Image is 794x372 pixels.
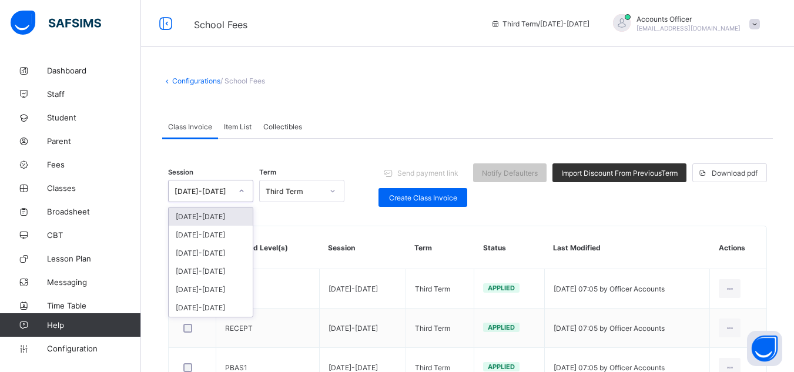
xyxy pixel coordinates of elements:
[544,269,710,309] td: [DATE] 07:05 by Officer Accounts
[194,19,247,31] span: School Fees
[47,183,141,193] span: Classes
[319,226,406,269] th: Session
[544,226,710,269] th: Last Modified
[175,187,232,196] div: [DATE]-[DATE]
[712,169,758,177] span: Download pdf
[406,226,474,269] th: Term
[172,76,220,85] a: Configurations
[488,323,515,331] span: Applied
[263,122,302,131] span: Collectibles
[47,301,141,310] span: Time Table
[169,280,253,299] div: [DATE]-[DATE]
[216,309,320,348] td: RECEPT
[47,160,141,169] span: Fees
[474,226,544,269] th: Status
[747,331,782,366] button: Open asap
[169,262,253,280] div: [DATE]-[DATE]
[319,269,406,309] td: [DATE]-[DATE]
[47,320,140,330] span: Help
[47,207,141,216] span: Broadsheet
[224,122,252,131] span: Item List
[47,344,140,353] span: Configuration
[488,284,515,292] span: Applied
[544,309,710,348] td: [DATE] 07:05 by Officer Accounts
[169,244,253,262] div: [DATE]-[DATE]
[406,309,474,348] td: Third Term
[47,277,141,287] span: Messaging
[482,169,538,177] span: Notify Defaulters
[710,226,766,269] th: Actions
[47,136,141,146] span: Parent
[11,11,101,35] img: safsims
[601,14,766,33] div: AccountsOfficer
[216,269,320,309] td: DC
[47,66,141,75] span: Dashboard
[561,169,678,177] span: Import Discount From Previous Term
[168,122,212,131] span: Class Invoice
[397,169,458,177] span: Send payment link
[491,19,589,28] span: session/term information
[488,363,515,371] span: Applied
[168,168,193,176] span: Session
[169,226,253,244] div: [DATE]-[DATE]
[47,230,141,240] span: CBT
[216,226,320,269] th: Assigned Level(s)
[319,309,406,348] td: [DATE]-[DATE]
[266,187,323,196] div: Third Term
[387,193,458,202] span: Create Class Invoice
[47,254,141,263] span: Lesson Plan
[406,269,474,309] td: Third Term
[169,207,253,226] div: [DATE]-[DATE]
[636,15,741,24] span: Accounts Officer
[169,299,253,317] div: [DATE]-[DATE]
[636,25,741,32] span: [EMAIL_ADDRESS][DOMAIN_NAME]
[47,89,141,99] span: Staff
[220,76,265,85] span: / School Fees
[47,113,141,122] span: Student
[259,168,276,176] span: Term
